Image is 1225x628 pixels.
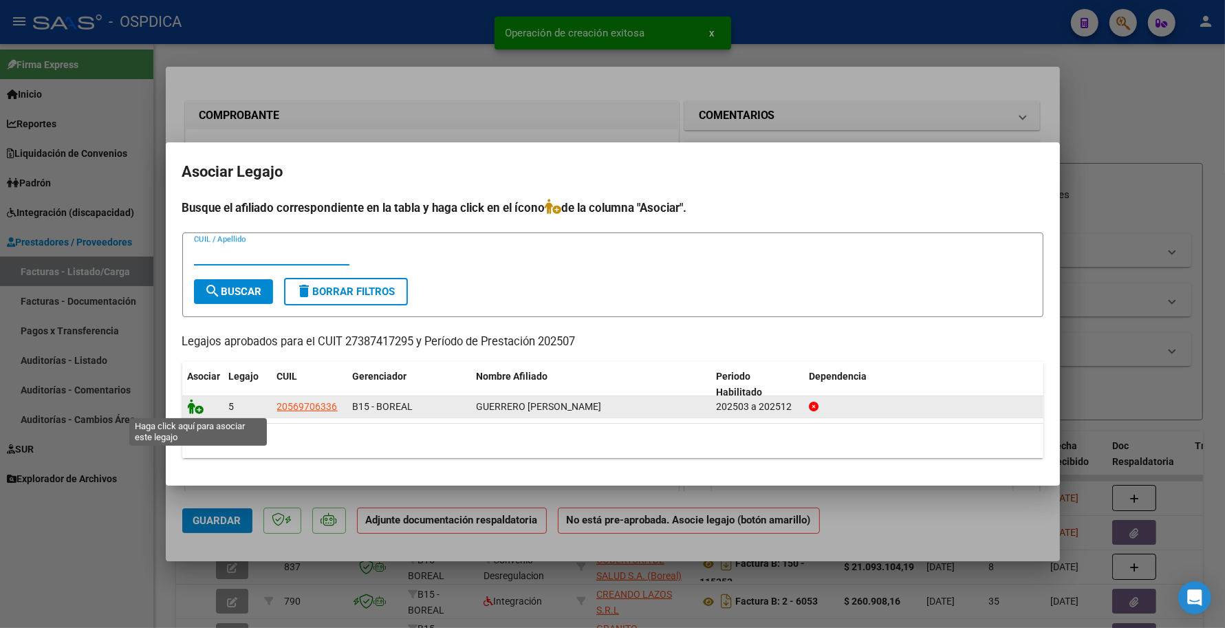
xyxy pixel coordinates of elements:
[182,362,224,407] datatable-header-cell: Asociar
[182,334,1043,351] p: Legajos aprobados para el CUIT 27387417295 y Período de Prestación 202507
[296,285,395,298] span: Borrar Filtros
[182,159,1043,185] h2: Asociar Legajo
[277,401,338,412] span: 20569706336
[347,362,471,407] datatable-header-cell: Gerenciador
[716,399,798,415] div: 202503 a 202512
[477,401,602,412] span: GUERRERO JUAN MARTIN
[284,278,408,305] button: Borrar Filtros
[229,371,259,382] span: Legajo
[477,371,548,382] span: Nombre Afiliado
[711,362,803,407] datatable-header-cell: Periodo Habilitado
[272,362,347,407] datatable-header-cell: CUIL
[1178,581,1211,614] div: Open Intercom Messenger
[229,401,235,412] span: 5
[205,283,221,299] mat-icon: search
[471,362,711,407] datatable-header-cell: Nombre Afiliado
[194,279,273,304] button: Buscar
[182,199,1043,217] h4: Busque el afiliado correspondiente en la tabla y haga click en el ícono de la columna "Asociar".
[716,371,762,398] span: Periodo Habilitado
[224,362,272,407] datatable-header-cell: Legajo
[277,371,298,382] span: CUIL
[353,401,413,412] span: B15 - BOREAL
[803,362,1043,407] datatable-header-cell: Dependencia
[182,424,1043,458] div: 1 registros
[188,371,221,382] span: Asociar
[353,371,407,382] span: Gerenciador
[296,283,313,299] mat-icon: delete
[809,371,867,382] span: Dependencia
[205,285,262,298] span: Buscar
